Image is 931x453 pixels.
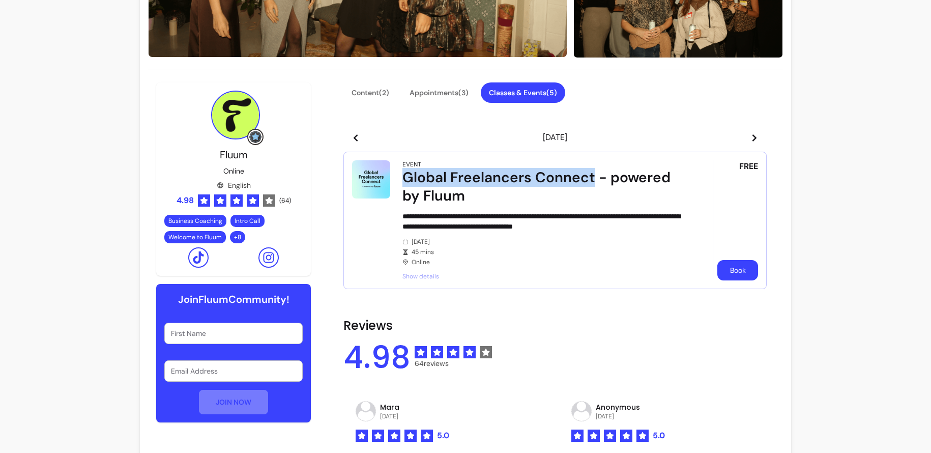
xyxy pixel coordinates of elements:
[481,82,565,103] button: Classes & Events(5)
[739,160,758,173] span: FREE
[402,160,421,168] div: Event
[402,272,684,280] span: Show details
[572,402,591,421] img: avatar
[343,82,397,103] button: Content(2)
[177,194,194,207] span: 4.98
[232,233,243,241] span: + 8
[220,148,248,161] span: Fluum
[343,342,411,373] span: 4.98
[717,260,758,280] button: Book
[356,402,375,421] img: avatar
[437,430,449,442] span: 5.0
[171,328,296,338] input: First Name
[401,82,477,103] button: Appointments(3)
[415,358,492,369] span: 64 reviews
[343,127,767,148] header: [DATE]
[235,217,260,225] span: Intro Call
[596,402,640,412] p: Anonymous
[168,233,222,241] span: Welcome to Fluum
[279,196,291,205] span: ( 64 )
[178,292,289,306] h6: Join Fluum Community!
[380,412,399,420] p: [DATE]
[171,366,296,376] input: Email Address
[412,248,684,256] span: 45 mins
[352,160,390,199] img: Global Freelancers Connect - powered by Fluum
[402,238,684,266] div: [DATE] Online
[249,131,261,143] img: Grow
[380,402,399,412] p: Mara
[211,91,260,139] img: Provider image
[168,217,222,225] span: Business Coaching
[596,412,640,420] p: [DATE]
[343,318,767,334] h2: Reviews
[217,180,251,190] div: English
[653,430,665,442] span: 5.0
[223,166,244,176] p: Online
[402,168,684,205] div: Global Freelancers Connect - powered by Fluum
